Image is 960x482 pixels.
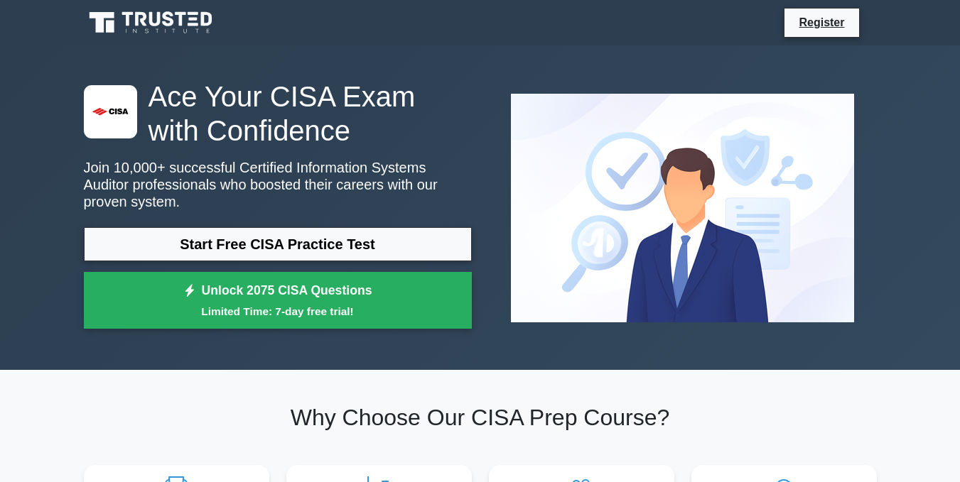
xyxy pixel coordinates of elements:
a: Register [790,13,853,31]
a: Start Free CISA Practice Test [84,227,472,261]
small: Limited Time: 7-day free trial! [102,303,454,319]
a: Unlock 2075 CISA QuestionsLimited Time: 7-day free trial! [84,272,472,329]
h1: Ace Your CISA Exam with Confidence [84,80,472,148]
img: Certified Information Systems Auditor Preview [500,82,865,334]
p: Join 10,000+ successful Certified Information Systems Auditor professionals who boosted their car... [84,159,472,210]
h2: Why Choose Our CISA Prep Course? [84,404,877,431]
